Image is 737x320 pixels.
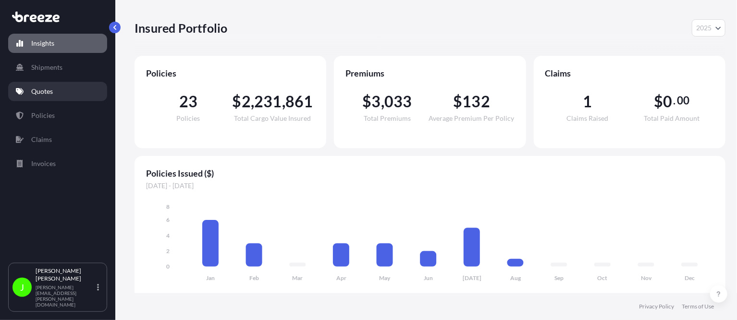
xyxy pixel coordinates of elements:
[166,232,170,239] tspan: 4
[677,97,689,104] span: 00
[285,94,313,109] span: 861
[282,94,285,109] span: ,
[146,67,315,79] span: Policies
[424,275,433,282] tspan: Jun
[510,275,521,282] tspan: Aug
[453,94,462,109] span: $
[166,247,170,255] tspan: 2
[166,263,170,270] tspan: 0
[463,275,481,282] tspan: [DATE]
[31,159,56,168] p: Invoices
[179,94,197,109] span: 23
[462,94,490,109] span: 132
[364,115,411,122] span: Total Premiums
[8,130,107,149] a: Claims
[176,115,200,122] span: Policies
[362,94,371,109] span: $
[345,67,514,79] span: Premiums
[8,34,107,53] a: Insights
[232,94,241,109] span: $
[545,67,714,79] span: Claims
[146,181,714,191] span: [DATE] - [DATE]
[31,63,62,72] p: Shipments
[8,58,107,77] a: Shipments
[36,267,95,282] p: [PERSON_NAME] [PERSON_NAME]
[583,94,592,109] span: 1
[682,303,714,310] a: Terms of Use
[146,167,714,179] span: Policies Issued ($)
[654,94,663,109] span: $
[166,203,170,210] tspan: 8
[31,38,54,48] p: Insights
[251,94,254,109] span: ,
[696,23,712,33] span: 2025
[234,115,311,122] span: Total Cargo Value Insured
[554,275,564,282] tspan: Sep
[20,282,24,292] span: J
[242,94,251,109] span: 2
[692,19,725,37] button: Year Selector
[249,275,259,282] tspan: Feb
[8,82,107,101] a: Quotes
[166,217,170,224] tspan: 6
[135,20,227,36] p: Insured Portfolio
[36,284,95,307] p: [PERSON_NAME][EMAIL_ADDRESS][PERSON_NAME][DOMAIN_NAME]
[31,111,55,120] p: Policies
[381,94,384,109] span: ,
[644,115,700,122] span: Total Paid Amount
[31,87,53,96] p: Quotes
[380,275,391,282] tspan: May
[639,303,674,310] a: Privacy Policy
[674,97,676,104] span: .
[293,275,303,282] tspan: Mar
[336,275,346,282] tspan: Apr
[8,106,107,125] a: Policies
[31,135,52,144] p: Claims
[566,115,608,122] span: Claims Raised
[8,154,107,173] a: Invoices
[384,94,412,109] span: 033
[641,275,652,282] tspan: Nov
[206,275,215,282] tspan: Jan
[254,94,282,109] span: 231
[685,275,695,282] tspan: Dec
[429,115,515,122] span: Average Premium Per Policy
[663,94,672,109] span: 0
[598,275,608,282] tspan: Oct
[372,94,381,109] span: 3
